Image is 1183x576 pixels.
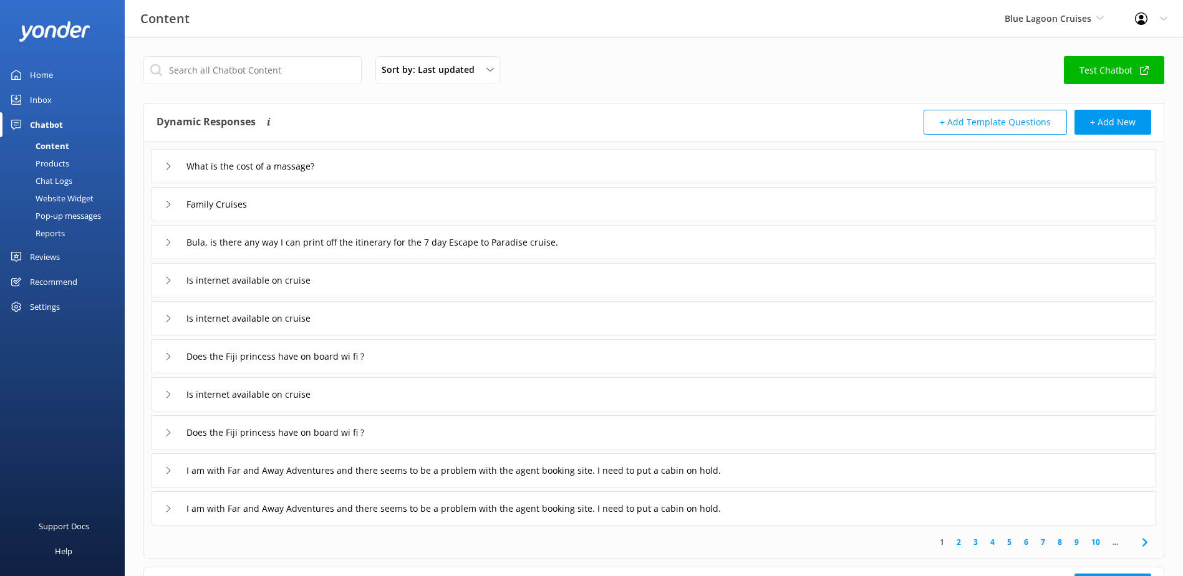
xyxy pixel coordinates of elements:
a: Pop-up messages [7,207,125,224]
span: Sort by: Last updated [382,63,482,77]
a: Reports [7,224,125,242]
a: 4 [984,536,1001,548]
div: Products [7,155,69,172]
span: Blue Lagoon Cruises [1005,12,1091,24]
a: 1 [934,536,950,548]
a: 3 [967,536,984,548]
a: Content [7,137,125,155]
span: ... [1106,536,1124,548]
button: + Add Template Questions [924,110,1067,135]
button: + Add New [1074,110,1151,135]
div: Chatbot [30,112,63,137]
a: 10 [1085,536,1106,548]
h3: Content [140,9,190,29]
div: Chat Logs [7,172,72,190]
div: Inbox [30,87,52,112]
h4: Dynamic Responses [157,110,256,135]
div: Reviews [30,244,60,269]
div: Recommend [30,269,77,294]
div: Pop-up messages [7,207,101,224]
a: 2 [950,536,967,548]
a: Chat Logs [7,172,125,190]
a: 8 [1051,536,1068,548]
div: Home [30,62,53,87]
div: Website Widget [7,190,94,207]
div: Content [7,137,69,155]
div: Support Docs [39,514,89,539]
div: Reports [7,224,65,242]
a: Products [7,155,125,172]
a: 6 [1018,536,1035,548]
div: Help [55,539,72,564]
a: 9 [1068,536,1085,548]
a: 7 [1035,536,1051,548]
a: Test Chatbot [1064,56,1164,84]
img: yonder-white-logo.png [19,21,90,42]
a: 5 [1001,536,1018,548]
div: Settings [30,294,60,319]
input: Search all Chatbot Content [143,56,362,84]
a: Website Widget [7,190,125,207]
